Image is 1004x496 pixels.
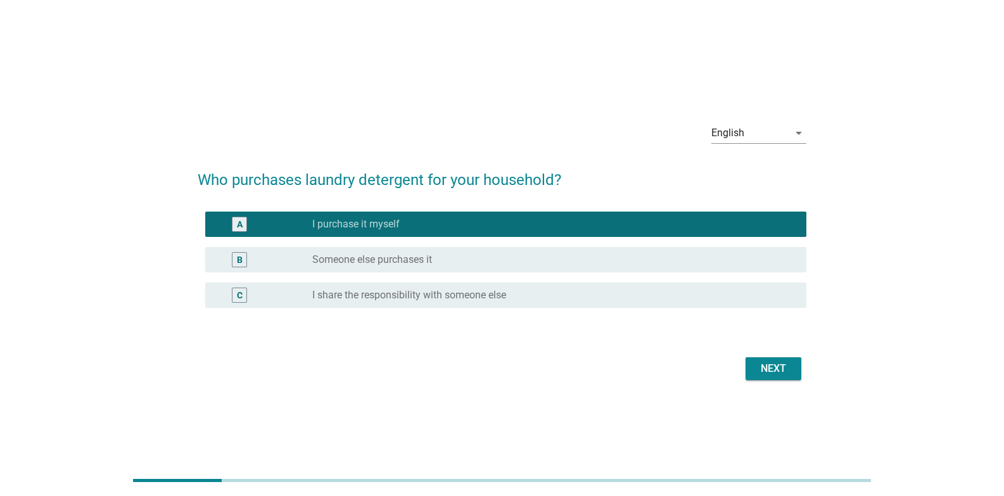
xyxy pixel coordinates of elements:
[312,289,506,302] label: I share the responsibility with someone else
[791,125,806,141] i: arrow_drop_down
[237,217,243,231] div: A
[198,156,806,191] h2: Who purchases laundry detergent for your household?
[312,218,400,231] label: I purchase it myself
[237,253,243,266] div: B
[711,127,744,139] div: English
[312,253,432,266] label: Someone else purchases it
[756,361,791,376] div: Next
[746,357,801,380] button: Next
[237,288,243,302] div: C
